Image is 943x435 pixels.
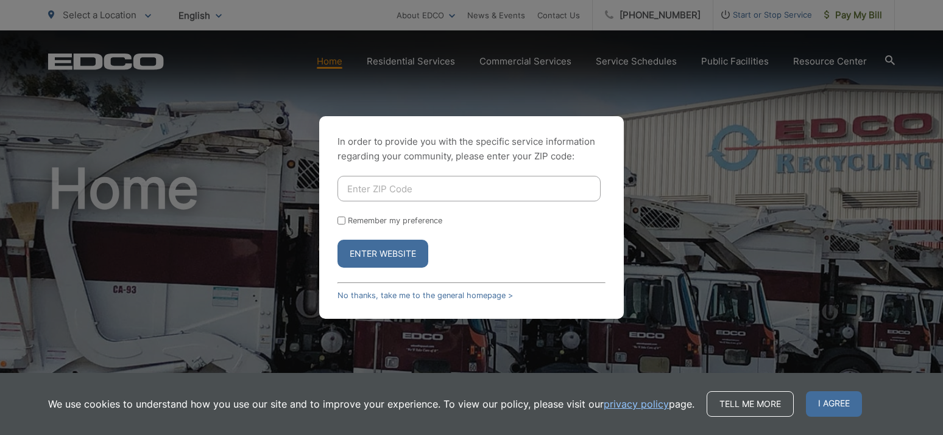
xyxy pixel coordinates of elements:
a: privacy policy [604,397,669,411]
p: In order to provide you with the specific service information regarding your community, please en... [337,134,606,164]
button: Enter Website [337,240,428,268]
span: I agree [806,391,862,417]
p: We use cookies to understand how you use our site and to improve your experience. To view our pol... [48,397,694,411]
input: Enter ZIP Code [337,176,601,201]
a: Tell me more [707,391,794,417]
a: No thanks, take me to the general homepage > [337,291,513,300]
label: Remember my preference [348,216,442,225]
